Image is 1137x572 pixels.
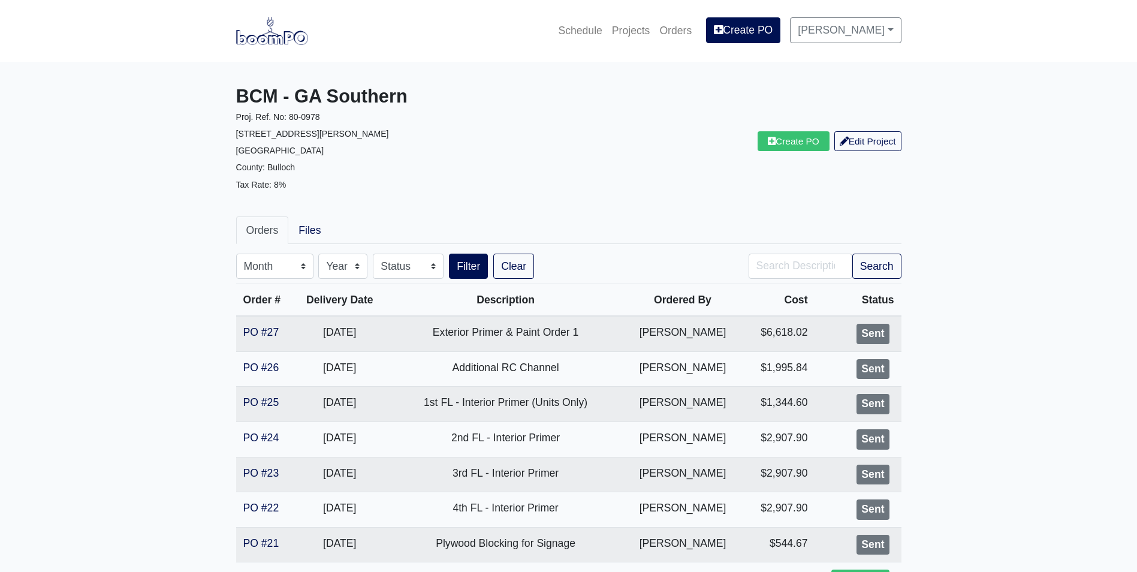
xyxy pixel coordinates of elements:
a: Schedule [553,17,607,44]
a: Orders [236,216,289,244]
small: Tax Rate: 8% [236,180,286,189]
td: [PERSON_NAME] [626,457,739,492]
button: Search [852,254,901,279]
td: [DATE] [294,351,385,387]
td: $2,907.90 [740,422,815,457]
td: $6,618.02 [740,316,815,351]
div: Sent [856,535,889,555]
a: Files [288,216,331,244]
td: $1,344.60 [740,387,815,422]
a: PO #27 [243,326,279,338]
div: Sent [856,499,889,520]
div: Sent [856,394,889,414]
a: PO #21 [243,537,279,549]
td: [PERSON_NAME] [626,351,739,387]
td: [DATE] [294,387,385,422]
a: PO #24 [243,432,279,444]
a: [PERSON_NAME] [790,17,901,43]
a: PO #26 [243,362,279,374]
img: boomPO [236,17,308,44]
small: Proj. Ref. No: 80-0978 [236,112,320,122]
td: [PERSON_NAME] [626,492,739,528]
a: Clear [493,254,534,279]
a: Create PO [706,17,780,43]
td: $2,907.90 [740,457,815,492]
th: Description [385,284,626,317]
a: Orders [655,17,696,44]
td: Plywood Blocking for Signage [385,527,626,562]
small: County: Bulloch [236,162,295,172]
td: 3rd FL - Interior Primer [385,457,626,492]
th: Order # [236,284,294,317]
td: $544.67 [740,527,815,562]
a: PO #22 [243,502,279,514]
input: Search [749,254,852,279]
div: Sent [856,324,889,344]
td: Additional RC Channel [385,351,626,387]
td: 2nd FL - Interior Primer [385,422,626,457]
td: $1,995.84 [740,351,815,387]
td: [DATE] [294,422,385,457]
td: [DATE] [294,492,385,528]
td: [DATE] [294,457,385,492]
th: Cost [740,284,815,317]
td: [PERSON_NAME] [626,422,739,457]
a: Edit Project [834,131,901,151]
td: 4th FL - Interior Primer [385,492,626,528]
td: [PERSON_NAME] [626,387,739,422]
a: Create PO [758,131,830,151]
a: PO #23 [243,467,279,479]
button: Filter [449,254,488,279]
th: Status [815,284,901,317]
div: Sent [856,465,889,485]
div: Sent [856,429,889,450]
th: Delivery Date [294,284,385,317]
h3: BCM - GA Southern [236,86,560,108]
td: $2,907.90 [740,492,815,528]
td: Exterior Primer & Paint Order 1 [385,316,626,351]
td: [PERSON_NAME] [626,316,739,351]
div: Sent [856,359,889,380]
td: 1st FL - Interior Primer (Units Only) [385,387,626,422]
small: [GEOGRAPHIC_DATA] [236,146,324,155]
td: [DATE] [294,316,385,351]
td: [PERSON_NAME] [626,527,739,562]
td: [DATE] [294,527,385,562]
small: [STREET_ADDRESS][PERSON_NAME] [236,129,389,139]
a: Projects [607,17,655,44]
a: PO #25 [243,396,279,408]
th: Ordered By [626,284,739,317]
